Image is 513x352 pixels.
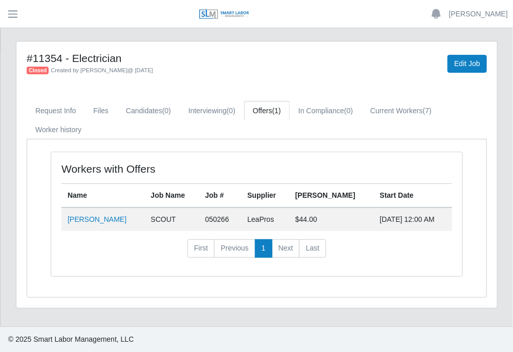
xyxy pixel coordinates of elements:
[423,107,432,115] span: (7)
[61,184,144,208] th: Name
[180,101,244,121] a: Interviewing
[374,208,452,231] td: [DATE] 12:00 AM
[199,208,242,231] td: 050266
[290,101,362,121] a: In Compliance
[374,184,452,208] th: Start Date
[199,9,250,20] img: SLM Logo
[61,162,215,175] h4: Workers with Offers
[289,208,374,231] td: $44.00
[244,101,290,121] a: Offers
[144,208,199,231] td: SCOUT
[255,239,272,258] a: 1
[162,107,171,115] span: (0)
[449,9,508,19] a: [PERSON_NAME]
[447,55,487,73] a: Edit Job
[27,101,84,121] a: Request Info
[241,184,289,208] th: Supplier
[27,67,49,75] span: Closed
[8,335,134,343] span: © 2025 Smart Labor Management, LLC
[241,208,289,231] td: LeaPros
[51,67,153,73] span: Created by [PERSON_NAME] @ [DATE]
[227,107,236,115] span: (0)
[289,184,374,208] th: [PERSON_NAME]
[361,101,440,121] a: Current Workers
[27,52,289,65] h4: #11354 - Electrician
[199,184,242,208] th: Job #
[61,239,452,266] nav: pagination
[117,101,180,121] a: Candidates
[84,101,117,121] a: Files
[344,107,353,115] span: (0)
[68,215,126,223] a: [PERSON_NAME]
[272,107,281,115] span: (1)
[27,120,90,140] a: Worker history
[144,184,199,208] th: Job Name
